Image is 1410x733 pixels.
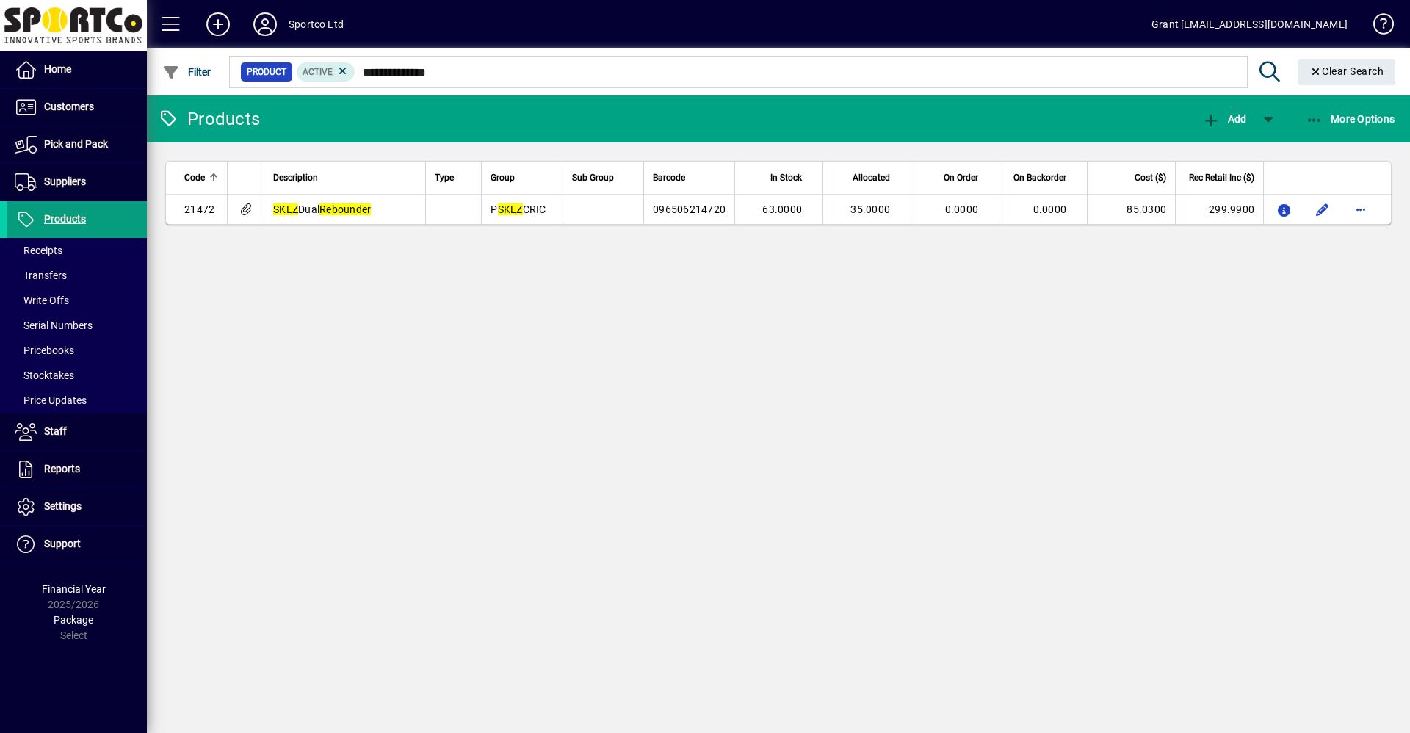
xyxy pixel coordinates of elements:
span: Add [1202,113,1246,125]
div: Type [435,170,472,186]
span: Staff [44,425,67,437]
div: Group [491,170,553,186]
span: 21472 [184,203,214,215]
td: 299.9900 [1175,195,1263,224]
div: Products [158,107,260,131]
span: Customers [44,101,94,112]
a: Home [7,51,147,88]
span: Serial Numbers [15,319,93,331]
em: SKLZ [273,203,298,215]
span: Receipts [15,245,62,256]
div: Allocated [832,170,903,186]
a: Knowledge Base [1362,3,1392,51]
span: In Stock [770,170,802,186]
div: Barcode [653,170,726,186]
div: Sportco Ltd [289,12,344,36]
span: On Order [944,170,978,186]
span: 0.0000 [945,203,979,215]
span: On Backorder [1013,170,1066,186]
span: Barcode [653,170,685,186]
button: More options [1349,198,1373,221]
span: Allocated [853,170,890,186]
button: Add [1198,106,1250,132]
a: Write Offs [7,288,147,313]
button: Add [195,11,242,37]
span: Product [247,65,286,79]
a: Transfers [7,263,147,288]
button: Clear [1298,59,1396,85]
div: In Stock [744,170,815,186]
span: Financial Year [42,583,106,595]
a: Settings [7,488,147,525]
button: Edit [1311,198,1334,221]
span: Description [273,170,318,186]
button: Profile [242,11,289,37]
span: Package [54,614,93,626]
div: On Backorder [1008,170,1080,186]
span: 35.0000 [850,203,890,215]
span: Type [435,170,454,186]
button: More Options [1302,106,1399,132]
span: 63.0000 [762,203,802,215]
span: Filter [162,66,211,78]
span: Pick and Pack [44,138,108,150]
mat-chip: Activation Status: Active [297,62,355,82]
span: Reports [44,463,80,474]
span: Write Offs [15,295,69,306]
span: Clear Search [1309,65,1384,77]
span: Pricebooks [15,344,74,356]
em: Rebounder [319,203,371,215]
span: Support [44,538,81,549]
a: Pick and Pack [7,126,147,163]
span: Dual [273,203,371,215]
span: Home [44,63,71,75]
span: Suppliers [44,176,86,187]
span: Settings [44,500,82,512]
a: Serial Numbers [7,313,147,338]
em: SKLZ [498,203,523,215]
a: Pricebooks [7,338,147,363]
span: Code [184,170,205,186]
a: Stocktakes [7,363,147,388]
a: Receipts [7,238,147,263]
span: Transfers [15,270,67,281]
div: Sub Group [572,170,634,186]
span: Stocktakes [15,369,74,381]
a: Reports [7,451,147,488]
span: Products [44,213,86,225]
div: Description [273,170,416,186]
td: 85.0300 [1087,195,1175,224]
span: Price Updates [15,394,87,406]
a: Support [7,526,147,563]
a: Customers [7,89,147,126]
div: Grant [EMAIL_ADDRESS][DOMAIN_NAME] [1151,12,1348,36]
a: Staff [7,414,147,450]
a: Price Updates [7,388,147,413]
span: 0.0000 [1033,203,1067,215]
div: On Order [920,170,991,186]
span: Rec Retail Inc ($) [1189,170,1254,186]
span: Sub Group [572,170,614,186]
span: 096506214720 [653,203,726,215]
span: Group [491,170,515,186]
span: Active [303,67,333,77]
div: Code [184,170,218,186]
span: P CRIC [491,203,546,215]
span: Cost ($) [1135,170,1166,186]
button: Filter [159,59,215,85]
span: More Options [1306,113,1395,125]
a: Suppliers [7,164,147,201]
